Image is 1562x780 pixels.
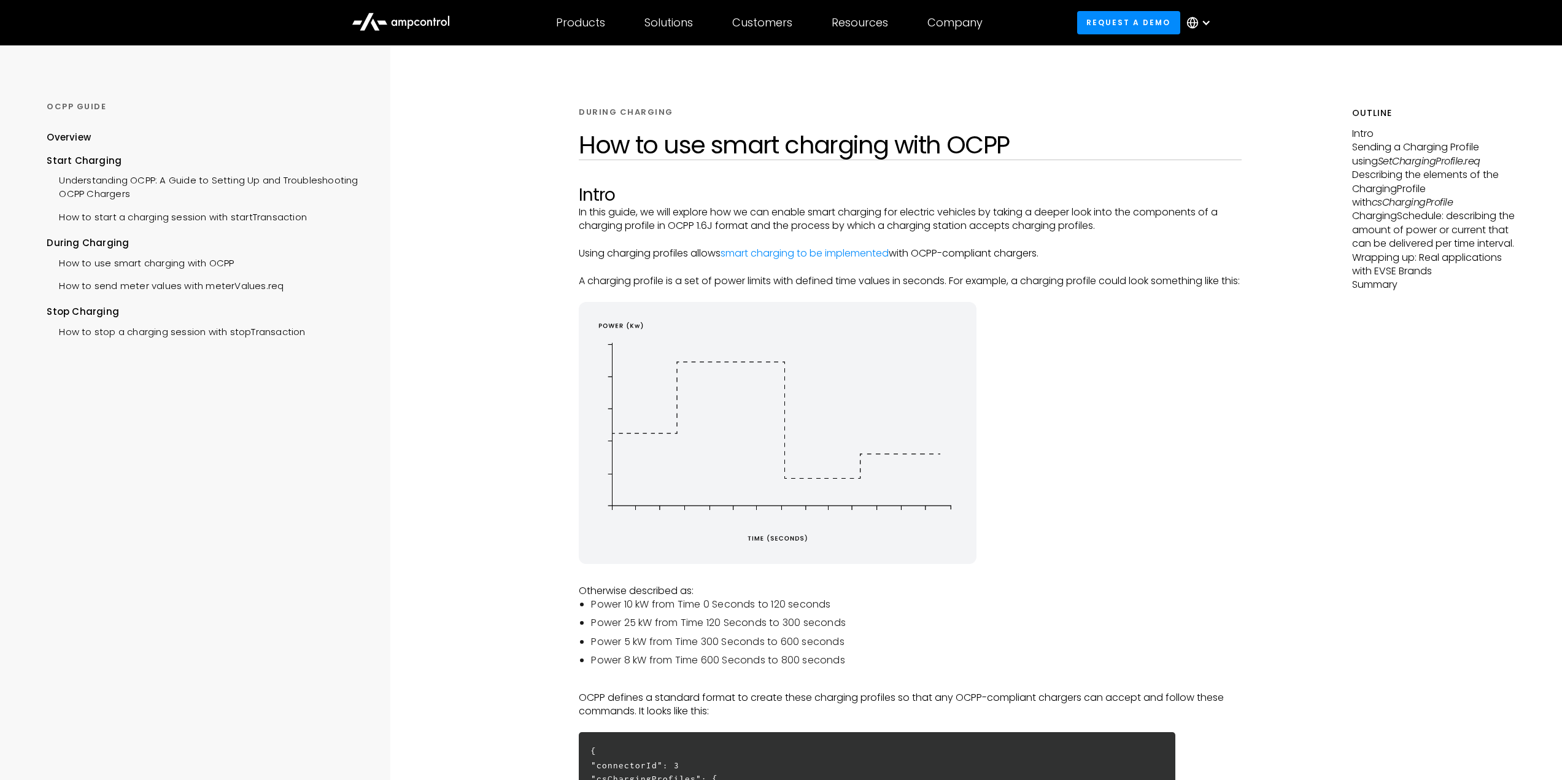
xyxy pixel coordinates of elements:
[47,236,359,250] div: During Charging
[732,16,792,29] div: Customers
[579,274,1242,288] p: A charging profile is a set of power limits with defined time values in seconds. For example, a c...
[47,250,234,273] a: How to use smart charging with OCPP
[47,154,359,168] div: Start Charging
[47,101,359,112] div: OCPP GUIDE
[579,130,1242,160] h1: How to use smart charging with OCPP
[1352,278,1515,292] p: Summary
[579,302,976,565] img: energy diagram
[591,616,1242,630] li: Power 25 kW from Time 120 Seconds to 300 seconds
[1077,11,1180,34] a: Request a demo
[644,16,693,29] div: Solutions
[1352,251,1515,279] p: Wrapping up: Real applications with EVSE Brands
[47,273,284,296] a: How to send meter values with meterValues.req
[47,131,91,153] a: Overview
[591,654,1242,667] li: Power 8 kW from Time 600 Seconds to 800 seconds
[591,635,1242,649] li: Power 5 kW from Time 300 Seconds to 600 seconds
[579,260,1242,274] p: ‍
[579,570,1242,584] p: ‍
[556,16,605,29] div: Products
[579,107,673,118] div: DURING CHARGING
[591,598,1242,611] li: Power 10 kW from Time 0 Seconds to 120 seconds
[579,185,1242,206] h2: Intro
[579,584,1242,598] p: Otherwise described as:
[47,168,359,204] a: Understanding OCPP: A Guide to Setting Up and Troubleshooting OCPP Chargers
[1352,168,1515,209] p: Describing the elements of the ChargingProfile with
[579,691,1242,719] p: OCPP defines a standard format to create these charging profiles so that any OCPP-compliant charg...
[1372,195,1453,209] em: csChargingProfile
[1352,127,1515,141] p: Intro
[579,206,1242,233] p: In this guide, we will explore how we can enable smart charging for electric vehicles by taking a...
[927,16,983,29] div: Company
[579,247,1242,260] p: Using charging profiles allows with OCPP-compliant chargers.
[1352,141,1515,168] p: Sending a Charging Profile using
[1378,154,1480,168] em: SetChargingProfile.req
[47,305,359,319] div: Stop Charging
[579,719,1242,732] p: ‍
[1352,107,1515,120] h5: Outline
[579,678,1242,691] p: ‍
[721,246,889,260] a: smart charging to be implemented
[47,131,91,144] div: Overview
[579,233,1242,247] p: ‍
[47,319,305,342] a: How to stop a charging session with stopTransaction
[47,204,307,227] a: How to start a charging session with startTransaction
[832,16,888,29] div: Resources
[1352,209,1515,250] p: ChargingSchedule: describing the amount of power or current that can be delivered per time interval.
[579,288,1242,301] p: ‍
